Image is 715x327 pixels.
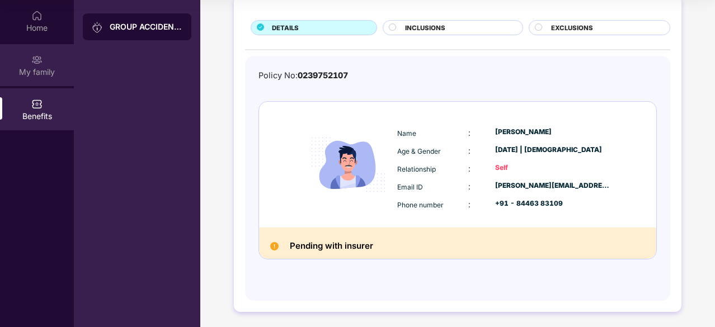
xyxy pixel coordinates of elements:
span: Email ID [397,183,423,191]
div: [PERSON_NAME][EMAIL_ADDRESS][PERSON_NAME][DOMAIN_NAME] [495,181,610,191]
span: Name [397,129,416,138]
span: Phone number [397,201,444,209]
span: : [468,200,471,209]
img: svg+xml;base64,PHN2ZyBpZD0iQmVuZWZpdHMiIHhtbG5zPSJodHRwOi8vd3d3LnczLm9yZy8yMDAwL3N2ZyIgd2lkdGg9Ij... [31,98,43,110]
div: Self [495,163,610,173]
span: INCLUSIONS [405,23,445,33]
img: svg+xml;base64,PHN2ZyB3aWR0aD0iMjAiIGhlaWdodD0iMjAiIHZpZXdCb3g9IjAgMCAyMCAyMCIgZmlsbD0ibm9uZSIgeG... [92,22,103,33]
div: Policy No: [258,69,348,82]
div: [PERSON_NAME] [495,127,610,138]
img: Pending [270,242,279,250]
span: Relationship [397,165,436,173]
span: : [468,182,471,191]
img: icon [302,119,394,211]
div: GROUP ACCIDENTAL INSURANCE [110,21,182,32]
span: : [468,164,471,173]
img: svg+xml;base64,PHN2ZyB3aWR0aD0iMjAiIGhlaWdodD0iMjAiIHZpZXdCb3g9IjAgMCAyMCAyMCIgZmlsbD0ibm9uZSIgeG... [31,54,43,65]
span: EXCLUSIONS [551,23,593,33]
span: : [468,128,471,138]
span: : [468,146,471,155]
span: 0239752107 [298,70,348,80]
div: +91 - 84463 83109 [495,198,610,209]
div: [DATE] | [DEMOGRAPHIC_DATA] [495,145,610,155]
h2: Pending with insurer [290,239,373,253]
img: svg+xml;base64,PHN2ZyBpZD0iSG9tZSIgeG1sbnM9Imh0dHA6Ly93d3cudzMub3JnLzIwMDAvc3ZnIiB3aWR0aD0iMjAiIG... [31,10,43,21]
span: Age & Gender [397,147,441,155]
span: DETAILS [272,23,299,33]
